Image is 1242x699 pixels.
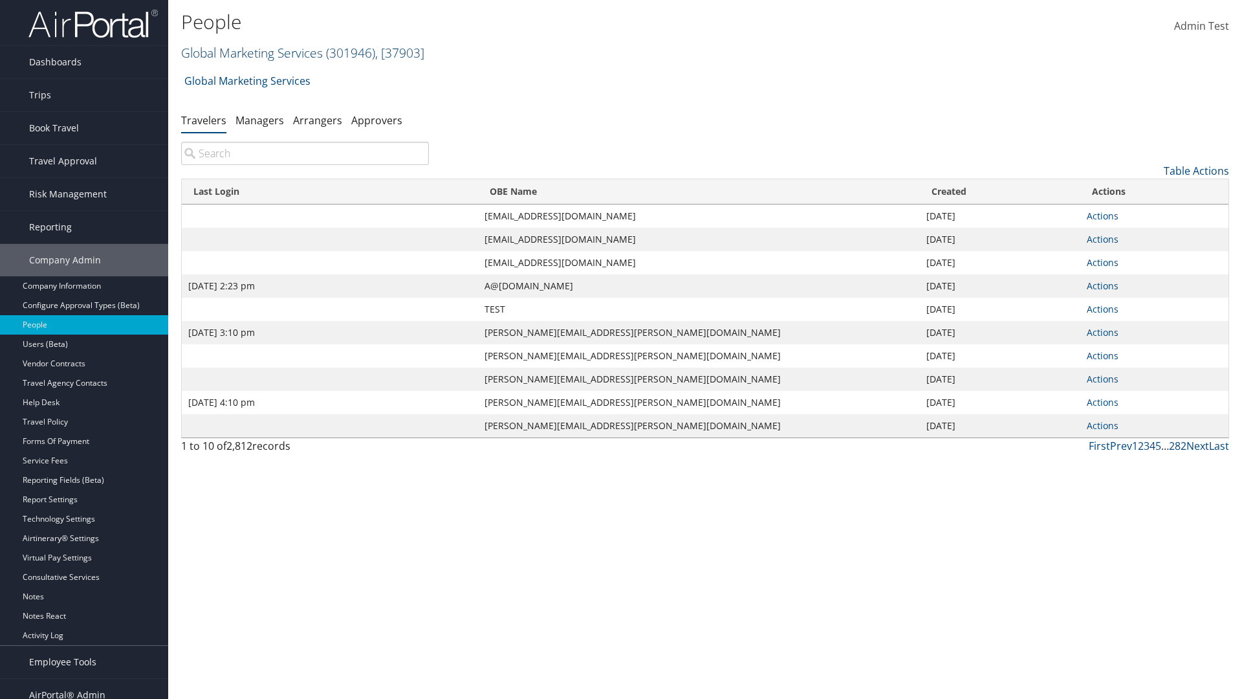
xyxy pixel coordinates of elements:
[478,205,921,228] td: [EMAIL_ADDRESS][DOMAIN_NAME]
[920,298,1080,321] td: [DATE]
[184,68,310,94] a: Global Marketing Services
[1138,439,1144,453] a: 2
[29,646,96,678] span: Employee Tools
[293,113,342,128] a: Arrangers
[29,244,101,276] span: Company Admin
[29,46,82,78] span: Dashboards
[920,205,1080,228] td: [DATE]
[1080,179,1228,205] th: Actions
[1087,419,1118,432] a: Actions
[29,211,72,243] span: Reporting
[326,44,375,61] span: ( 301946 )
[478,368,921,391] td: [PERSON_NAME][EMAIL_ADDRESS][PERSON_NAME][DOMAIN_NAME]
[235,113,284,128] a: Managers
[29,178,107,210] span: Risk Management
[1110,439,1132,453] a: Prev
[1161,439,1169,453] span: …
[28,8,158,39] img: airportal-logo.png
[226,439,252,453] span: 2,812
[29,112,79,144] span: Book Travel
[920,179,1080,205] th: Created: activate to sort column ascending
[181,438,429,460] div: 1 to 10 of records
[1155,439,1161,453] a: 5
[1087,280,1118,292] a: Actions
[920,251,1080,274] td: [DATE]
[1164,164,1229,178] a: Table Actions
[181,8,880,36] h1: People
[478,179,921,205] th: OBE Name: activate to sort column ascending
[375,44,424,61] span: , [ 37903 ]
[1087,233,1118,245] a: Actions
[920,368,1080,391] td: [DATE]
[1186,439,1209,453] a: Next
[1174,6,1229,47] a: Admin Test
[1087,326,1118,338] a: Actions
[1132,439,1138,453] a: 1
[181,113,226,128] a: Travelers
[478,298,921,321] td: TEST
[478,414,921,438] td: [PERSON_NAME][EMAIL_ADDRESS][PERSON_NAME][DOMAIN_NAME]
[478,391,921,414] td: [PERSON_NAME][EMAIL_ADDRESS][PERSON_NAME][DOMAIN_NAME]
[29,145,97,177] span: Travel Approval
[182,321,478,344] td: [DATE] 3:10 pm
[1087,210,1118,222] a: Actions
[1149,439,1155,453] a: 4
[351,113,402,128] a: Approvers
[478,321,921,344] td: [PERSON_NAME][EMAIL_ADDRESS][PERSON_NAME][DOMAIN_NAME]
[182,274,478,298] td: [DATE] 2:23 pm
[920,228,1080,251] td: [DATE]
[1089,439,1110,453] a: First
[182,391,478,414] td: [DATE] 4:10 pm
[920,321,1080,344] td: [DATE]
[1087,373,1118,385] a: Actions
[182,179,478,205] th: Last Login: activate to sort column ascending
[1144,439,1149,453] a: 3
[1087,396,1118,408] a: Actions
[920,274,1080,298] td: [DATE]
[181,44,424,61] a: Global Marketing Services
[1087,349,1118,362] a: Actions
[478,344,921,368] td: [PERSON_NAME][EMAIL_ADDRESS][PERSON_NAME][DOMAIN_NAME]
[478,274,921,298] td: A@[DOMAIN_NAME]
[29,79,51,111] span: Trips
[1087,303,1118,315] a: Actions
[1087,256,1118,269] a: Actions
[920,344,1080,368] td: [DATE]
[1169,439,1186,453] a: 282
[181,142,429,165] input: Search
[478,251,921,274] td: [EMAIL_ADDRESS][DOMAIN_NAME]
[1209,439,1229,453] a: Last
[478,228,921,251] td: [EMAIL_ADDRESS][DOMAIN_NAME]
[920,414,1080,438] td: [DATE]
[920,391,1080,414] td: [DATE]
[1174,19,1229,33] span: Admin Test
